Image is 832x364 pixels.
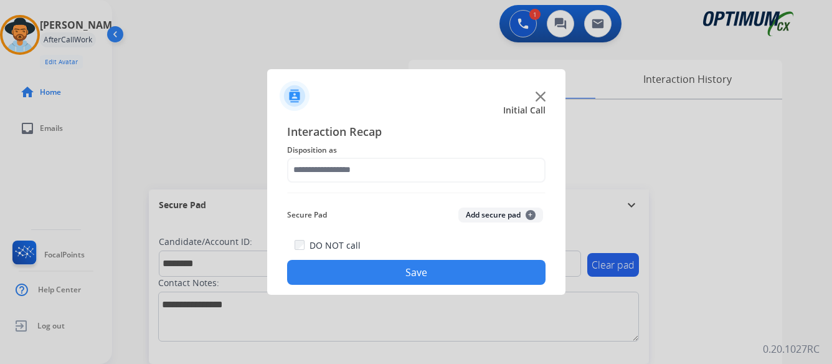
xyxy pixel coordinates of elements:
[526,210,536,220] span: +
[458,208,543,223] button: Add secure pad+
[310,239,361,252] label: DO NOT call
[287,123,546,143] span: Interaction Recap
[287,260,546,285] button: Save
[763,342,820,357] p: 0.20.1027RC
[503,104,546,117] span: Initial Call
[287,193,546,193] img: contact-recap-line.svg
[287,208,327,223] span: Secure Pad
[287,143,546,158] span: Disposition as
[280,81,310,111] img: contactIcon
